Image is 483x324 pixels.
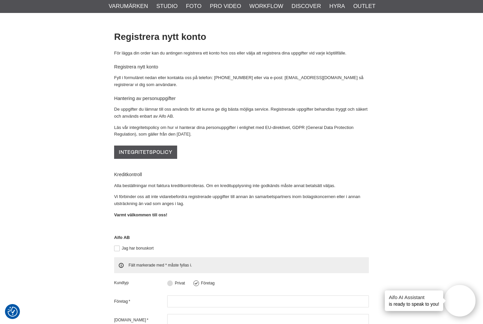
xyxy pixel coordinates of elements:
[114,212,167,217] strong: Varmt välkommen till oss!
[114,124,369,138] p: Läs vår integritetspolicy om hur vi hanterar dina personuppgifter i enlighet med EU-direktivet, G...
[114,158,177,163] a: Aifo Integritetspolicy
[114,182,369,189] p: Alla beställningar mot faktura kreditkontrolleras. Om en kreditupplysning inte godkänds måste ann...
[114,171,369,178] h4: Kreditkontroll
[114,74,369,88] p: Fyll i formuläret nedan eller kontakta oss på telefon: [PHONE_NUMBER] eller via e-post: [EMAIL_AD...
[114,63,369,70] h4: Registrera nytt konto
[114,95,369,102] h4: Hantering av personuppgifter
[173,281,185,285] label: Privat
[353,2,376,11] a: Outlet
[114,193,369,207] p: Vi förbinder oss att inte vidarebefordra registrerade uppgifter till annan än samarbetspartners i...
[114,280,167,286] span: Kundtyp
[114,257,369,273] span: Fält markerade med * måste fyllas i.
[156,2,177,11] a: Studio
[114,50,369,57] p: För lägga din order kan du antingen registrera ett konto hos oss eller välja att registrera dina ...
[8,306,18,318] button: Samtyckesinställningar
[249,2,283,11] a: Workflow
[199,281,215,285] label: Företag
[120,246,154,251] label: Jag har bonuskort
[385,290,443,311] div: is ready to speak to you!
[109,2,148,11] a: Varumärken
[114,235,130,240] strong: Aifo AB
[114,31,369,44] h1: Registrera nytt konto
[114,142,177,162] img: Aifo Integritetspolicy
[114,106,369,120] p: De uppgifter du lämnar till oss används för att kunna ge dig bästa möjliga service. Registrerade ...
[329,2,345,11] a: Hyra
[389,294,439,301] h4: Aifo AI Assistant
[114,317,167,323] label: [DOMAIN_NAME]
[186,2,201,11] a: Foto
[292,2,321,11] a: Discover
[8,307,18,317] img: Revisit consent button
[114,298,167,304] label: Företag
[210,2,241,11] a: Pro Video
